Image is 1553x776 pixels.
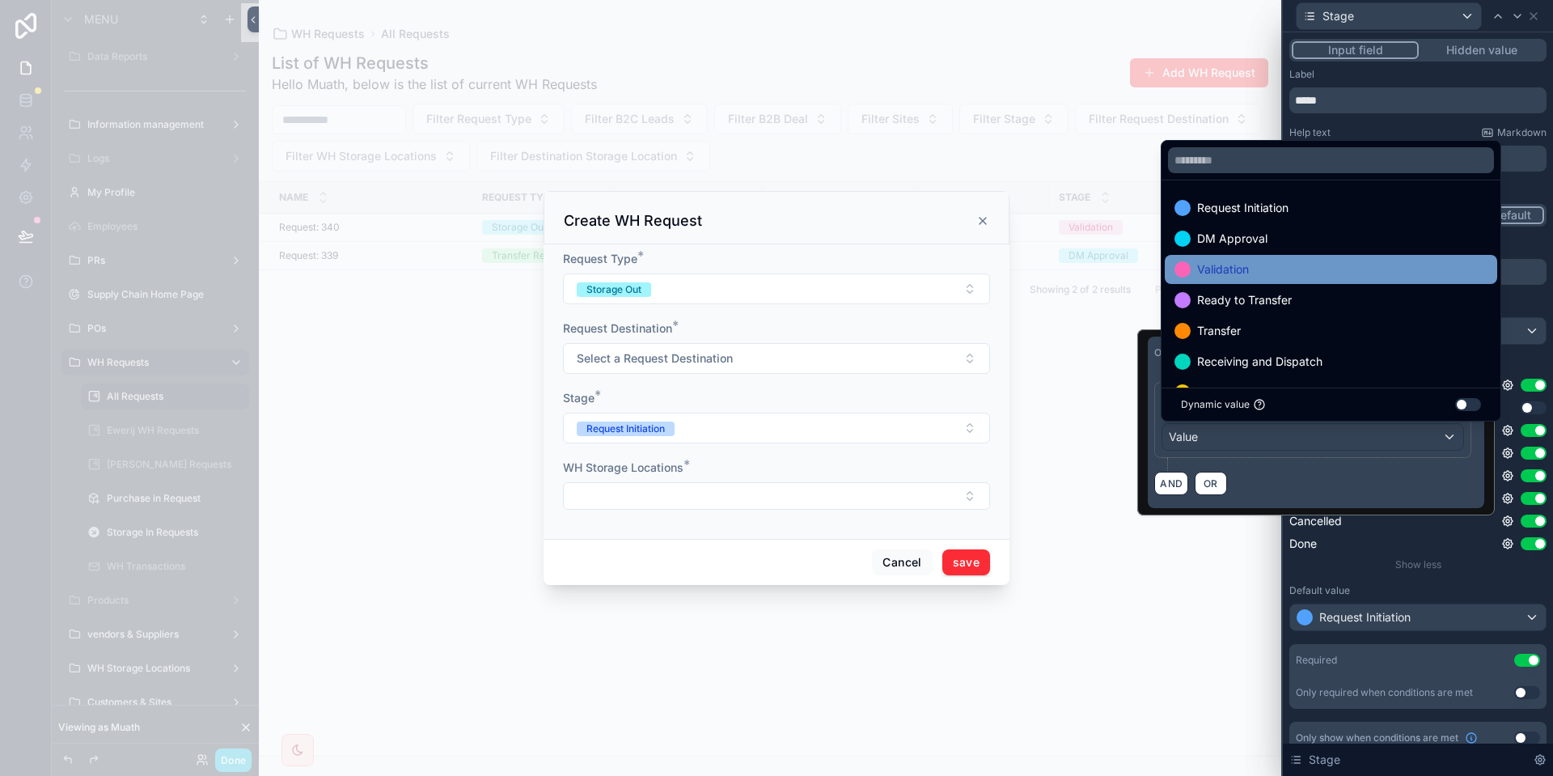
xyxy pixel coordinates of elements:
button: Select Button [563,343,990,374]
h3: Create WH Request [564,211,702,231]
span: Cancelled [1289,513,1342,529]
button: save [942,549,990,575]
div: Storage Out [586,282,641,297]
span: Select a Request Destination [577,350,733,367]
button: Cancel [872,549,932,575]
span: Request Initiation [1319,609,1411,625]
div: Request Initiation [586,422,665,436]
span: Receiving and Dispatch [1197,352,1322,371]
span: Markdown [1497,126,1547,139]
span: Validation [1197,260,1249,279]
span: Request Type [563,252,637,265]
span: Stage [1322,8,1354,24]
span: Dynamic value [1181,398,1250,411]
a: Markdown [1481,126,1547,139]
button: Select Button [563,413,990,443]
div: Only required when conditions are met [1296,686,1473,699]
span: Stage [563,391,595,405]
span: WH Storage Locations [563,460,683,474]
span: Done [1289,536,1317,552]
span: Ready to Transfer [1197,290,1292,310]
span: Show less [1395,558,1441,570]
span: Transfer [1197,321,1241,341]
button: Input field [1292,41,1419,59]
button: Request Initiation [1289,604,1547,631]
span: Cancelled [1197,383,1250,402]
span: Request Destination [563,321,672,335]
button: Select Button [563,274,990,304]
label: Label [1289,68,1314,81]
span: Request Initiation [1197,198,1289,218]
label: Default value [1289,584,1350,597]
span: Stage [1309,752,1340,768]
div: Required [1296,654,1337,667]
span: DM Approval [1197,229,1267,248]
button: Default [1480,206,1545,224]
button: Hidden value [1419,41,1544,59]
button: Stage [1296,2,1482,30]
button: Select Button [563,482,990,510]
label: Help text [1289,126,1331,139]
span: Only show when conditions are met [1296,731,1458,744]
